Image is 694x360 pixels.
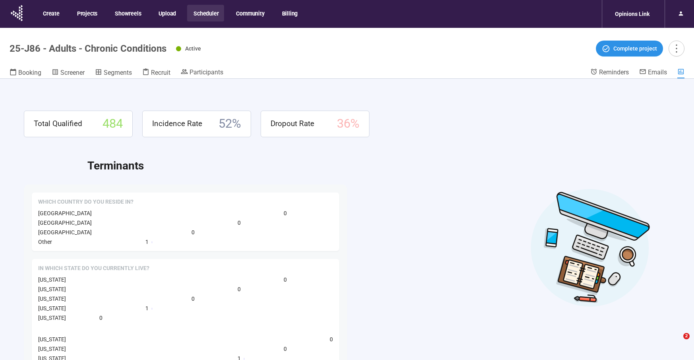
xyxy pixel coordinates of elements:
span: Other [38,239,52,245]
button: Scheduler [187,5,224,21]
span: Participants [189,68,223,76]
span: 0 [191,228,195,237]
span: Segments [104,69,132,76]
a: Recruit [142,68,170,78]
span: Which country do you reside in? [38,198,133,206]
span: 0 [191,294,195,303]
span: 0 [99,313,102,322]
button: Complete project [596,41,663,56]
h2: Terminants [87,157,670,175]
span: Booking [18,69,41,76]
span: [US_STATE] [38,315,66,321]
span: [US_STATE] [38,276,66,283]
h1: 25-J86 - Adults - Chronic Conditions [10,43,166,54]
a: Booking [10,68,41,78]
button: Create [37,5,65,21]
span: [US_STATE] [38,296,66,302]
span: [US_STATE] [38,305,66,311]
span: [US_STATE] [38,286,66,292]
img: Desktop work notes [530,188,650,307]
span: [GEOGRAPHIC_DATA] [38,220,92,226]
button: Community [230,5,270,21]
button: Projects [71,5,103,21]
span: 36 % [337,114,360,134]
a: Screener [52,68,85,78]
span: 0 [238,218,241,227]
button: Showreels [108,5,147,21]
iframe: Intercom live chat [667,333,686,352]
span: Total Qualified [34,118,82,130]
button: more [669,41,684,56]
span: Dropout Rate [271,118,314,130]
span: more [671,43,682,54]
a: Segments [95,68,132,78]
span: Active [185,45,201,52]
span: 2 [683,333,690,339]
span: [GEOGRAPHIC_DATA] [38,210,92,216]
span: 484 [102,114,123,134]
span: 0 [330,335,333,344]
span: [US_STATE] [38,336,66,342]
span: Screener [60,69,85,76]
span: Recruit [151,69,170,76]
span: 1 [145,304,149,313]
div: Opinions Link [610,6,654,21]
button: Upload [152,5,182,21]
span: 52 % [218,114,241,134]
a: Emails [639,68,667,78]
a: Reminders [590,68,629,78]
span: [US_STATE] [38,346,66,352]
span: Reminders [599,68,629,76]
span: 0 [284,275,287,284]
span: Incidence Rate [152,118,202,130]
span: 0 [284,209,287,218]
span: 0 [238,285,241,294]
span: In which state do you currently live? [38,265,149,272]
button: Billing [276,5,304,21]
span: [GEOGRAPHIC_DATA] [38,229,92,235]
span: Complete project [613,44,657,53]
span: 1 [145,237,149,246]
span: Emails [648,68,667,76]
span: 0 [284,344,287,353]
a: Participants [181,68,223,78]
